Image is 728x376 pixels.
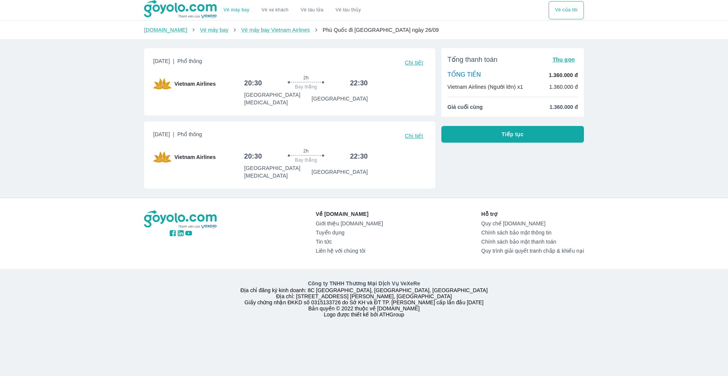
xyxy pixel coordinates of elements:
[447,103,483,111] span: Giá cuối cùng
[441,126,584,143] button: Tiếp tục
[402,57,426,68] button: Chi tiết
[244,79,262,88] h6: 20:30
[140,280,588,318] div: Địa chỉ đăng ký kinh doanh: 8C [GEOGRAPHIC_DATA], [GEOGRAPHIC_DATA], [GEOGRAPHIC_DATA] Địa chỉ: [...
[200,27,228,33] a: Vé máy bay
[481,248,584,254] a: Quy trình giải quyết tranh chấp & khiếu nại
[316,248,383,254] a: Liên hệ với chúng tôi
[295,157,317,163] span: Bay thẳng
[402,131,426,141] button: Chi tiết
[502,131,524,138] span: Tiếp tục
[549,83,578,91] p: 1.360.000 đ
[303,75,309,81] span: 2h
[312,95,368,102] p: [GEOGRAPHIC_DATA]
[173,58,174,64] span: |
[146,280,582,287] p: Công ty TNHH Thương Mại Dịch Vụ VeXeRe
[549,54,578,65] button: Thu gọn
[244,152,262,161] h6: 20:30
[262,7,289,13] a: Vé xe khách
[241,27,310,33] a: Vé máy bay Vietnam Airlines
[329,1,367,19] button: Vé tàu thủy
[350,152,368,161] h6: 22:30
[447,55,497,64] span: Tổng thanh toán
[405,133,423,139] span: Chi tiết
[144,26,584,34] nav: breadcrumb
[549,1,584,19] button: Vé của tôi
[316,210,383,218] p: Về [DOMAIN_NAME]
[224,7,249,13] a: Vé máy bay
[549,103,578,111] span: 1.360.000 đ
[303,148,309,154] span: 2h
[174,80,216,88] span: Vietnam Airlines
[549,71,578,79] p: 1.360.000 đ
[312,168,368,176] p: [GEOGRAPHIC_DATA]
[405,60,423,66] span: Chi tiết
[173,131,174,137] span: |
[447,83,523,91] p: Vietnam Airlines (Người lớn) x1
[316,230,383,236] a: Tuyển dụng
[177,131,202,137] span: Phổ thông
[177,58,202,64] span: Phổ thông
[549,1,584,19] div: choose transportation mode
[481,230,584,236] a: Chính sách bảo mật thông tin
[323,27,439,33] span: Phú Quốc đi [GEOGRAPHIC_DATA] ngày 26/09
[295,1,329,19] a: Vé tàu lửa
[218,1,367,19] div: choose transportation mode
[447,71,481,79] p: TỔNG TIỀN
[350,79,368,88] h6: 22:30
[144,27,187,33] a: [DOMAIN_NAME]
[295,84,317,90] span: Bay thẳng
[316,220,383,227] a: Giới thiệu [DOMAIN_NAME]
[144,210,218,229] img: logo
[244,91,312,106] p: [GEOGRAPHIC_DATA] [MEDICAL_DATA]
[153,131,202,141] span: [DATE]
[174,153,216,161] span: Vietnam Airlines
[552,57,575,63] span: Thu gọn
[481,239,584,245] a: Chính sách bảo mật thanh toán
[316,239,383,245] a: Tin tức
[244,164,312,179] p: [GEOGRAPHIC_DATA] [MEDICAL_DATA]
[481,220,584,227] a: Quy chế [DOMAIN_NAME]
[481,210,584,218] p: Hỗ trợ
[153,57,202,68] span: [DATE]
